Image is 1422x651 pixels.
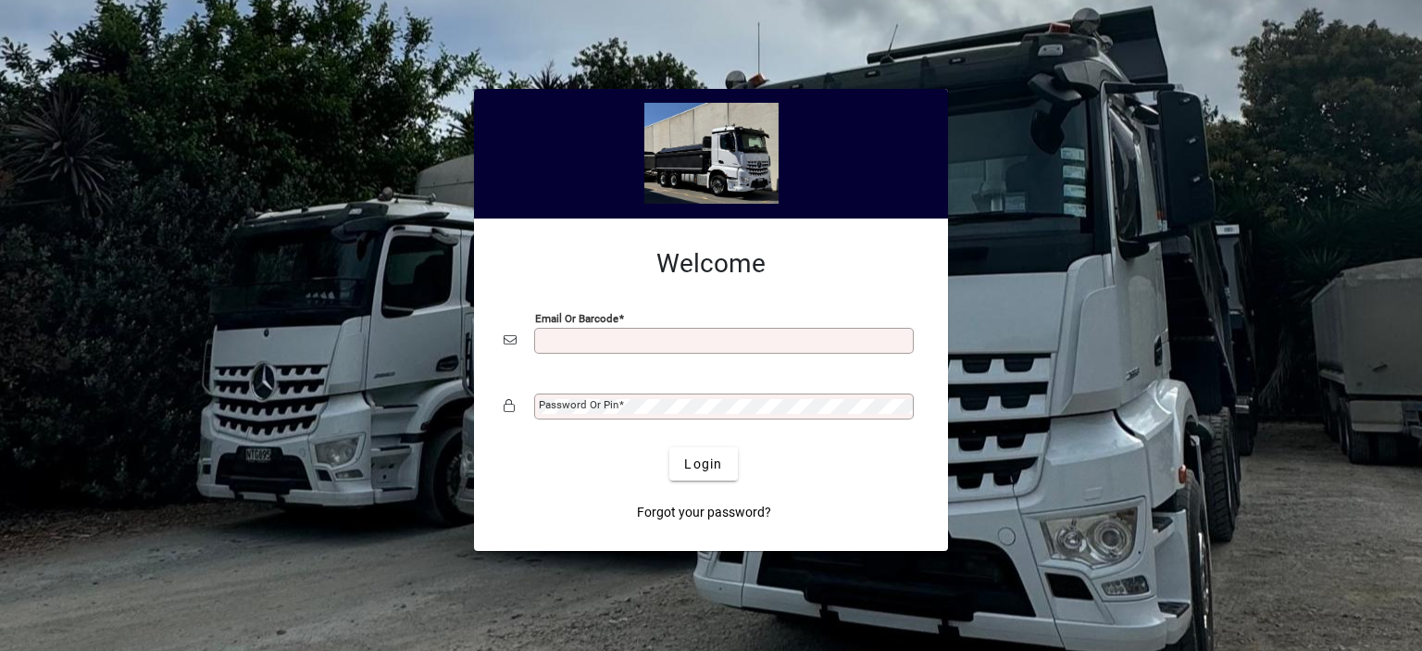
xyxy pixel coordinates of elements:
mat-label: Password or Pin [539,398,618,411]
mat-label: Email or Barcode [535,312,618,325]
button: Login [669,447,737,481]
span: Login [684,455,722,474]
span: Forgot your password? [637,503,771,522]
h2: Welcome [504,248,918,280]
a: Forgot your password? [630,495,779,529]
